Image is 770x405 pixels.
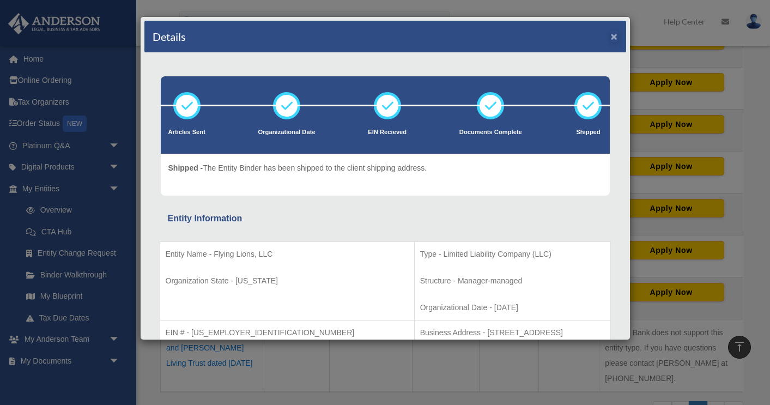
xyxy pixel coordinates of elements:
p: Organizational Date - [DATE] [420,301,605,315]
p: Structure - Manager-managed [420,274,605,288]
div: Entity Information [168,211,603,226]
p: Articles Sent [168,127,205,138]
p: Entity Name - Flying Lions, LLC [166,247,409,261]
p: Business Address - [STREET_ADDRESS] [420,326,605,340]
h4: Details [153,29,186,44]
p: Organizational Date [258,127,316,138]
p: Documents Complete [459,127,522,138]
p: Shipped [574,127,602,138]
p: The Entity Binder has been shipped to the client shipping address. [168,161,427,175]
p: Organization State - [US_STATE] [166,274,409,288]
p: Type - Limited Liability Company (LLC) [420,247,605,261]
button: × [611,31,618,42]
p: EIN Recieved [368,127,407,138]
span: Shipped - [168,164,203,172]
p: EIN # - [US_EMPLOYER_IDENTIFICATION_NUMBER] [166,326,409,340]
